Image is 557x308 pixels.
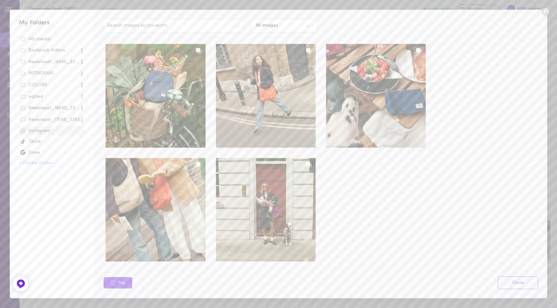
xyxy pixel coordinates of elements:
div: Instagram [21,128,84,134]
button: + Create Folder [19,161,52,166]
div: Backpack Videos [21,47,80,54]
div: COLORS [21,82,80,88]
div: Drive [21,150,84,156]
span: edited [19,91,85,101]
div: edited [21,94,80,100]
div: My media [21,36,84,43]
span: Search images by products [107,23,167,28]
span: INSTAGRAM [19,68,85,78]
span: ReelsAsset_18345_3393 [19,57,85,67]
span: Backpack Videos [19,45,85,55]
div: INSTAGRAM [21,70,80,77]
div: Tiktok [21,139,84,145]
span: My Folders [19,20,50,26]
div: ReelsAsset_18640_3393 [21,105,80,112]
span: unsorted [19,34,85,44]
span: COLORS [19,80,85,90]
div: Search images by productsAll imagesTagClose [94,10,547,298]
button: Tag [104,277,132,288]
span: ReelsAsset_18640_3393 [19,103,85,113]
span: ReelsAsset_17598_3393 [19,115,85,125]
a: Close [498,276,538,289]
div: ReelsAsset_18345_3393 [21,59,80,65]
div: ReelsAsset_17598_3393 [21,117,80,123]
img: Feedback Button [16,279,26,289]
div: All images [256,23,278,28]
